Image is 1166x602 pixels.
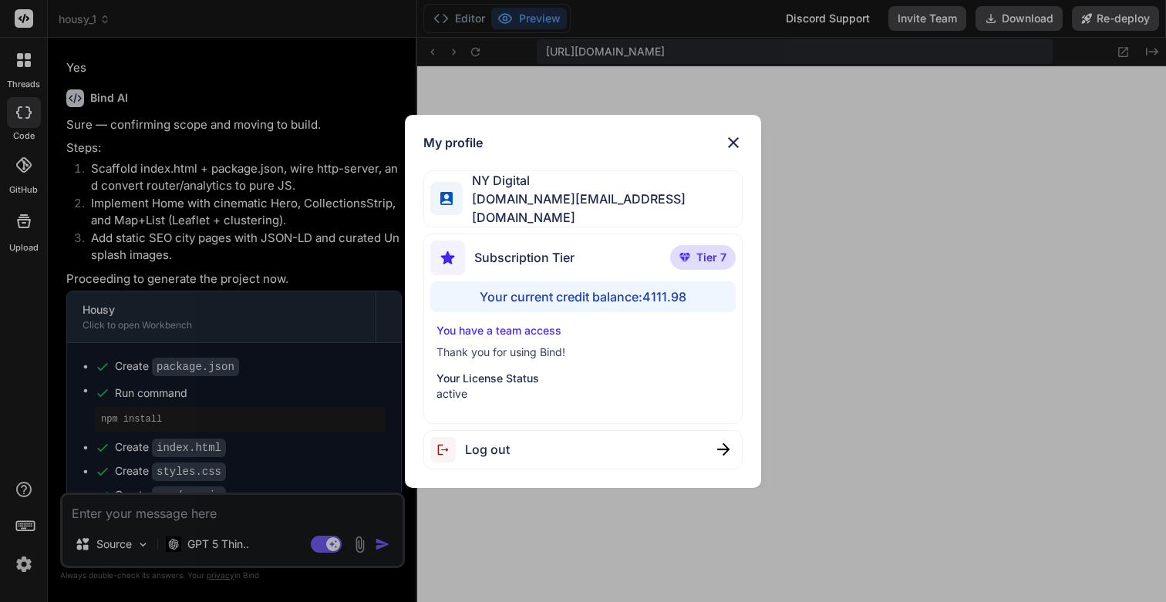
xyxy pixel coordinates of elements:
span: Tier 7 [696,250,726,265]
img: logout [430,437,465,462]
p: You have a team access [436,323,730,338]
span: Subscription Tier [474,248,575,267]
img: subscription [430,240,465,275]
img: profile [440,192,453,204]
p: active [436,386,730,402]
span: NY Digital [463,171,742,190]
img: premium [679,253,690,262]
h1: My profile [423,133,483,152]
span: Log out [465,440,510,459]
p: Thank you for using Bind! [436,345,730,360]
img: close [724,133,743,152]
span: [DOMAIN_NAME][EMAIL_ADDRESS][DOMAIN_NAME] [463,190,742,227]
div: Your current credit balance: 4111.98 [430,281,736,312]
p: Your License Status [436,371,730,386]
img: close [717,443,730,456]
